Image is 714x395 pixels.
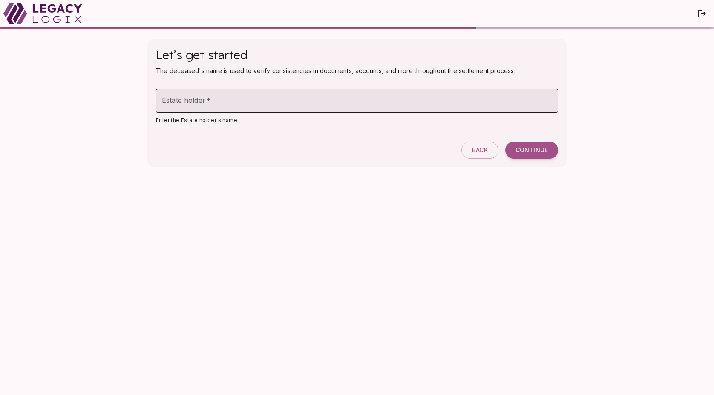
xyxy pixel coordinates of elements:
[505,142,558,159] button: Continue
[461,142,498,159] button: Back
[472,146,488,154] span: Back
[156,47,248,62] span: Let’s get started
[515,146,548,154] span: Continue
[156,67,515,74] span: The deceased's name is used to verify consistencies in documents, accounts, and more throughout t...
[156,117,239,123] span: Enter the Estate holder's name.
